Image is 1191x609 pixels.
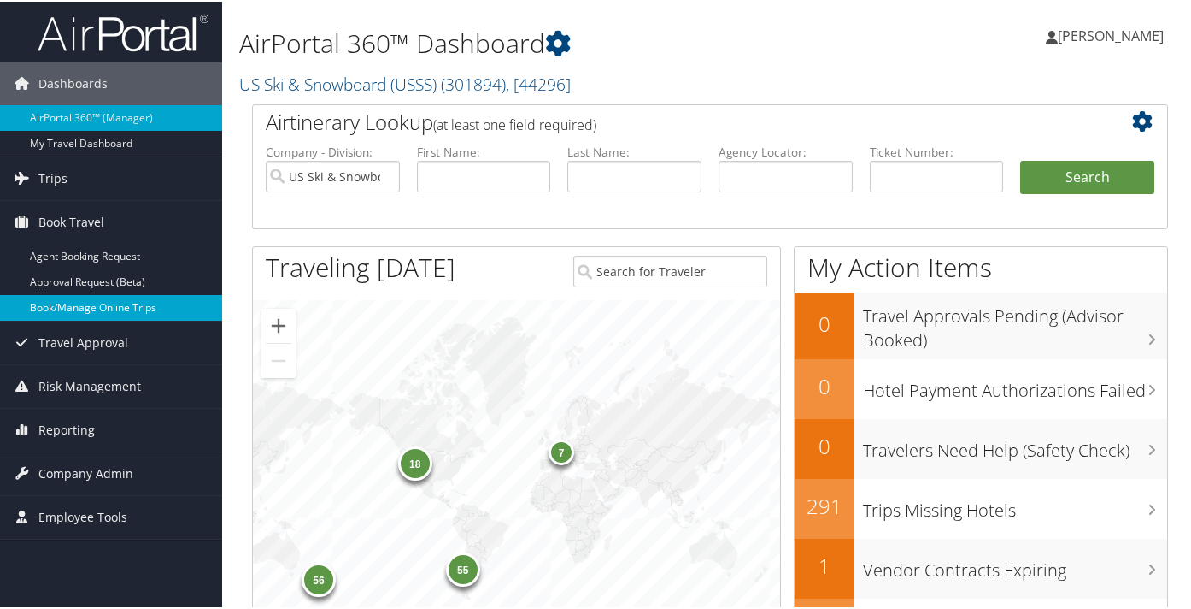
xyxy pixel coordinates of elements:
[863,488,1167,521] h3: Trips Missing Hotels
[795,490,854,519] h2: 291
[302,561,336,595] div: 56
[863,429,1167,461] h3: Travelers Need Help (Safety Check)
[795,537,1167,597] a: 1Vendor Contracts Expiring
[266,142,400,159] label: Company - Division:
[38,156,67,198] span: Trips
[38,407,95,450] span: Reporting
[549,438,574,464] div: 7
[266,106,1078,135] h2: Airtinerary Lookup
[795,358,1167,417] a: 0Hotel Payment Authorizations Failed
[863,294,1167,351] h3: Travel Approvals Pending (Advisor Booked)
[795,430,854,459] h2: 0
[795,308,854,337] h2: 0
[441,71,506,94] span: ( 301894 )
[266,248,455,284] h1: Traveling [DATE]
[38,364,141,406] span: Risk Management
[795,248,1167,284] h1: My Action Items
[863,548,1167,581] h3: Vendor Contracts Expiring
[795,417,1167,477] a: 0Travelers Need Help (Safety Check)
[433,114,596,133] span: (at least one field required)
[795,370,854,399] h2: 0
[795,550,854,579] h2: 1
[1020,159,1154,193] button: Search
[38,199,104,242] span: Book Travel
[445,551,479,585] div: 55
[567,142,701,159] label: Last Name:
[239,24,867,60] h1: AirPortal 360™ Dashboard
[417,142,551,159] label: First Name:
[38,451,133,494] span: Company Admin
[38,494,127,537] span: Employee Tools
[38,61,108,103] span: Dashboards
[261,342,296,376] button: Zoom out
[1058,25,1164,44] span: [PERSON_NAME]
[863,369,1167,401] h3: Hotel Payment Authorizations Failed
[795,477,1167,537] a: 291Trips Missing Hotels
[1046,9,1181,60] a: [PERSON_NAME]
[795,291,1167,357] a: 0Travel Approvals Pending (Advisor Booked)
[239,71,571,94] a: US Ski & Snowboard (USSS)
[870,142,1004,159] label: Ticket Number:
[38,320,128,363] span: Travel Approval
[38,11,208,51] img: airportal-logo.png
[261,307,296,341] button: Zoom in
[506,71,571,94] span: , [ 44296 ]
[397,445,431,479] div: 18
[719,142,853,159] label: Agency Locator:
[573,254,767,286] input: Search for Traveler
